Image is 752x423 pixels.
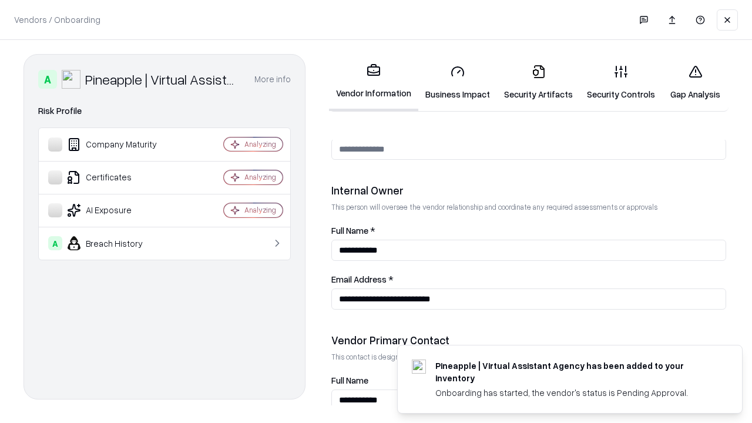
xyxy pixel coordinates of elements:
img: Pineapple | Virtual Assistant Agency [62,70,80,89]
div: Pineapple | Virtual Assistant Agency [85,70,240,89]
a: Security Artifacts [497,55,580,110]
label: Email Address * [331,275,726,284]
div: Pineapple | Virtual Assistant Agency has been added to your inventory [435,360,714,384]
div: A [48,236,62,250]
div: AI Exposure [48,203,189,217]
a: Business Impact [418,55,497,110]
div: Company Maturity [48,137,189,152]
div: Internal Owner [331,183,726,197]
label: Full Name [331,376,726,385]
p: Vendors / Onboarding [14,14,100,26]
div: Analyzing [244,172,276,182]
div: Vendor Primary Contact [331,333,726,347]
div: Breach History [48,236,189,250]
label: Full Name * [331,226,726,235]
div: Analyzing [244,139,276,149]
div: A [38,70,57,89]
img: trypineapple.com [412,360,426,374]
div: Risk Profile [38,104,291,118]
div: Analyzing [244,205,276,215]
p: This person will oversee the vendor relationship and coordinate any required assessments or appro... [331,202,726,212]
a: Security Controls [580,55,662,110]
div: Onboarding has started, the vendor's status is Pending Approval. [435,387,714,399]
p: This contact is designated to receive the assessment request from Shift [331,352,726,362]
button: More info [254,69,291,90]
a: Gap Analysis [662,55,728,110]
div: Certificates [48,170,189,184]
a: Vendor Information [329,54,418,111]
